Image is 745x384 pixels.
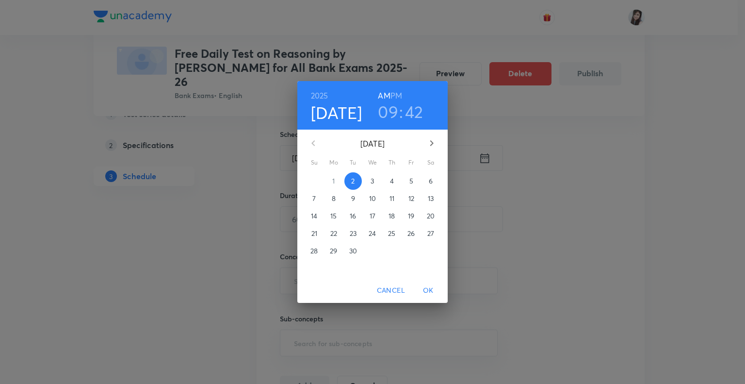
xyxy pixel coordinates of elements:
[378,101,398,122] button: 09
[306,225,323,242] button: 21
[344,190,362,207] button: 9
[364,158,381,167] span: We
[403,190,420,207] button: 12
[344,158,362,167] span: Tu
[306,190,323,207] button: 7
[422,158,439,167] span: Sa
[413,282,444,300] button: OK
[325,225,342,242] button: 22
[399,101,403,122] h3: :
[389,194,394,203] p: 11
[383,225,401,242] button: 25
[383,207,401,225] button: 18
[388,229,395,238] p: 25
[325,158,342,167] span: Mo
[408,211,414,221] p: 19
[427,229,434,238] p: 27
[311,102,362,123] button: [DATE]
[311,229,317,238] p: 21
[429,176,433,186] p: 6
[364,225,381,242] button: 24
[330,211,337,221] p: 15
[369,194,376,203] p: 10
[390,89,402,102] button: PM
[383,172,401,190] button: 4
[312,194,316,203] p: 7
[383,190,401,207] button: 11
[344,225,362,242] button: 23
[390,176,394,186] p: 4
[364,207,381,225] button: 17
[389,211,395,221] p: 18
[330,229,337,238] p: 22
[378,89,390,102] button: AM
[351,194,355,203] p: 9
[364,172,381,190] button: 3
[408,194,414,203] p: 12
[350,229,356,238] p: 23
[349,246,357,256] p: 30
[344,172,362,190] button: 2
[405,101,423,122] button: 42
[407,229,415,238] p: 26
[344,207,362,225] button: 16
[325,190,342,207] button: 8
[332,194,336,203] p: 8
[417,284,440,297] span: OK
[422,190,439,207] button: 13
[310,246,318,256] p: 28
[364,190,381,207] button: 10
[371,176,374,186] p: 3
[403,172,420,190] button: 5
[325,242,342,260] button: 29
[422,225,439,242] button: 27
[403,158,420,167] span: Fr
[377,284,405,297] span: Cancel
[427,211,435,221] p: 20
[369,229,376,238] p: 24
[344,242,362,260] button: 30
[311,211,317,221] p: 14
[351,176,355,186] p: 2
[422,207,439,225] button: 20
[403,225,420,242] button: 26
[403,207,420,225] button: 19
[350,211,356,221] p: 16
[383,158,401,167] span: Th
[306,158,323,167] span: Su
[306,242,323,260] button: 28
[325,207,342,225] button: 15
[306,207,323,225] button: 14
[330,246,337,256] p: 29
[409,176,413,186] p: 5
[428,194,434,203] p: 13
[373,282,409,300] button: Cancel
[325,138,420,150] p: [DATE]
[311,89,328,102] button: 2025
[422,172,439,190] button: 6
[370,211,375,221] p: 17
